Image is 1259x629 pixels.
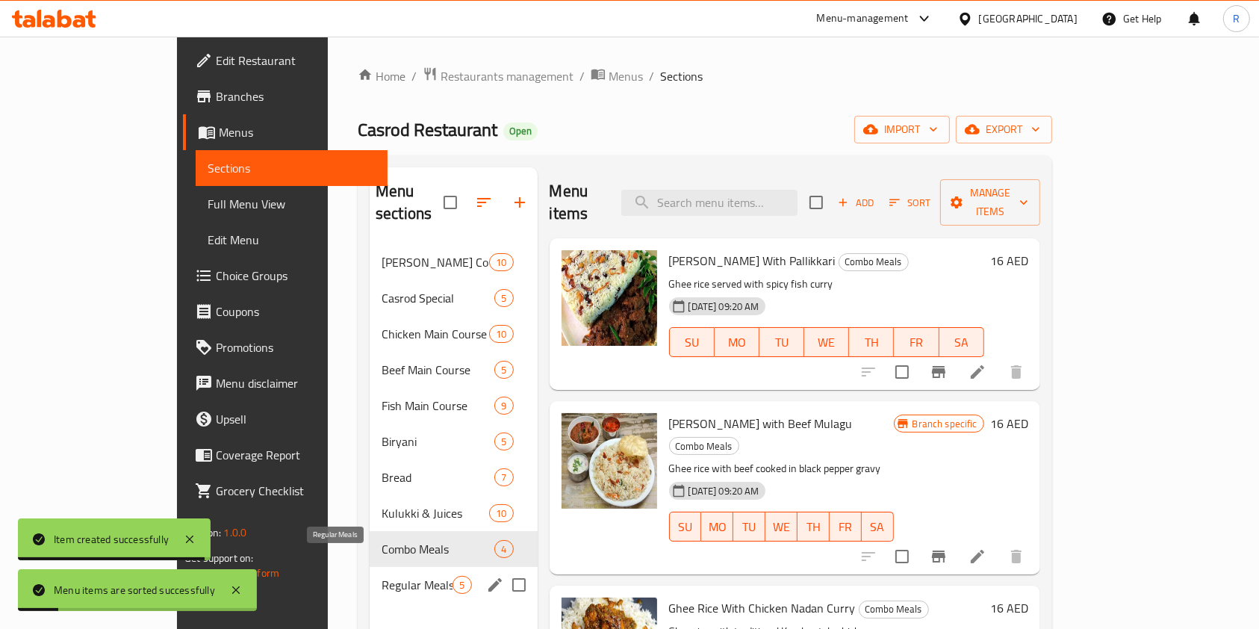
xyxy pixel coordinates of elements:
div: Item created successfully [54,531,169,548]
h6: 16 AED [990,413,1028,434]
div: items [489,504,513,522]
button: Manage items [940,179,1040,226]
a: Menus [183,114,388,150]
button: import [854,116,950,143]
span: SU [676,332,709,353]
button: MO [715,327,759,357]
div: Chicken Main Course10 [370,316,537,352]
div: Open [503,123,538,140]
span: Biryani [382,433,494,450]
button: SU [669,327,715,357]
a: Menus [591,66,643,86]
button: TU [759,327,804,357]
a: Grocery Checklist [183,473,388,509]
span: Sort [889,194,930,211]
button: FR [830,512,862,542]
a: Edit menu item [969,548,986,566]
button: TH [798,512,830,542]
span: Full Menu View [208,195,376,213]
div: Menu-management [817,10,909,28]
span: FR [836,516,856,538]
span: Menus [219,123,376,141]
span: Combo Meals [839,253,908,270]
div: Regular Meals5edit [370,567,537,603]
h6: 16 AED [990,598,1028,619]
span: Casrod Restaurant [358,113,497,146]
a: Branches [183,78,388,114]
span: Edit Restaurant [216,52,376,69]
a: Restaurants management [423,66,573,86]
span: Upsell [216,410,376,428]
span: Select to update [886,541,918,572]
button: SU [669,512,702,542]
button: Add section [502,185,538,220]
span: R [1233,10,1240,27]
span: Combo Meals [382,540,494,558]
button: SA [939,327,984,357]
div: [PERSON_NAME] Combos10 [370,244,537,280]
span: Select all sections [435,187,466,218]
div: Beef Main Course5 [370,352,537,388]
a: Edit Restaurant [183,43,388,78]
span: Coupons [216,303,376,320]
nav: breadcrumb [358,66,1052,86]
span: export [968,120,1040,139]
div: items [494,468,513,486]
div: Casrod Special5 [370,280,537,316]
div: Bread7 [370,459,537,495]
button: FR [894,327,939,357]
div: Kulukki & Juices [382,504,489,522]
div: items [494,433,513,450]
span: Choice Groups [216,267,376,285]
span: MO [707,516,727,538]
button: export [956,116,1052,143]
button: delete [998,354,1034,390]
span: 10 [490,327,512,341]
span: Combo Meals [859,601,928,618]
span: 7 [495,471,512,485]
div: items [494,361,513,379]
span: Casrod Special [382,289,494,307]
span: Edit Menu [208,231,376,249]
a: Coupons [183,294,388,329]
span: Sort sections [466,185,502,220]
span: Regular Meals [382,576,453,594]
span: TH [803,516,824,538]
div: Chicken Main Course [382,325,489,343]
p: Ghee rice with beef cooked in black pepper gravy [669,459,894,478]
span: Branch specific [907,417,983,431]
span: import [866,120,938,139]
span: Grocery Checklist [216,482,376,500]
span: Get support on: [184,548,253,568]
div: items [489,253,513,271]
span: Restaurants management [441,67,573,85]
img: Ghee Rice With Pallikkari [562,250,657,346]
span: Manage items [952,184,1028,221]
a: Edit menu item [969,363,986,381]
span: FR [900,332,933,353]
span: Branches [216,87,376,105]
button: Branch-specific-item [921,354,957,390]
div: Combo Meals [669,437,739,455]
span: 4 [495,542,512,557]
span: SA [868,516,888,538]
button: TU [733,512,765,542]
button: WE [765,512,798,542]
span: Beef Main Course [382,361,494,379]
span: 1.0.0 [224,523,247,542]
li: / [649,67,654,85]
button: TH [849,327,894,357]
a: Choice Groups [183,258,388,294]
span: [PERSON_NAME] Combos [382,253,489,271]
a: Support.OpsPlatform [184,563,279,583]
span: Fish Main Course [382,397,494,415]
a: Coverage Report [183,437,388,473]
span: Combo Meals [670,438,739,455]
span: Bread [382,468,494,486]
span: MO [721,332,753,353]
div: [GEOGRAPHIC_DATA] [979,10,1078,27]
img: Ghee Rice with Beef Mulagu [562,413,657,509]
